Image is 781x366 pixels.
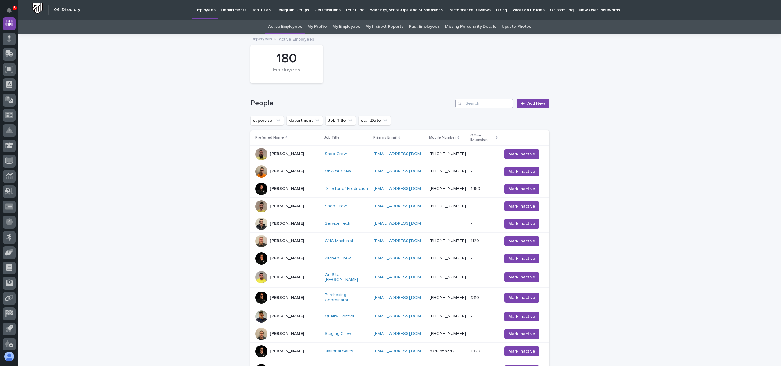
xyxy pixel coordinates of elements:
a: [EMAIL_ADDRESS][DOMAIN_NAME] [374,256,443,260]
a: [EMAIL_ADDRESS][DOMAIN_NAME] [374,239,443,243]
a: Past Employees [409,20,440,34]
p: - [471,313,473,319]
p: - [471,220,473,226]
a: [EMAIL_ADDRESS][DOMAIN_NAME] [374,295,443,300]
a: [PHONE_NUMBER] [430,275,466,279]
button: Notifications [3,4,16,16]
button: startDate [358,116,391,125]
span: Mark Inactive [508,221,535,227]
p: 1920 [471,347,482,354]
button: Mark Inactive [504,329,539,339]
a: On-Site Crew [325,169,351,174]
p: 6 [13,6,16,10]
button: supervisor [250,116,284,125]
span: Add New [527,101,545,106]
a: [PHONE_NUMBER] [430,152,466,156]
a: Update Photos [502,20,531,34]
tr: [PERSON_NAME]CNC Machinist [EMAIL_ADDRESS][DOMAIN_NAME] [PHONE_NUMBER]11201120 Mark Inactive [250,232,549,250]
p: Office Extension [470,132,495,143]
img: Workspace Logo [32,3,43,14]
a: Service Tech [325,221,350,226]
a: [PHONE_NUMBER] [430,187,466,191]
button: Mark Inactive [504,167,539,176]
a: Shop Crew [325,204,347,209]
span: Mark Inactive [508,313,535,320]
p: Mobile Number [429,134,456,141]
h1: People [250,99,453,108]
span: Mark Inactive [508,295,535,301]
p: [PERSON_NAME] [270,169,304,174]
a: 5748558342 [430,349,455,353]
a: My Profile [307,20,327,34]
a: Active Employees [268,20,302,34]
a: On-Site [PERSON_NAME] [325,272,369,283]
p: [PERSON_NAME] [270,238,304,244]
p: - [471,330,473,336]
button: Mark Inactive [504,293,539,303]
a: Shop Crew [325,151,347,157]
p: Preferred Name [255,134,284,141]
p: - [471,168,473,174]
button: users-avatar [3,350,16,363]
button: Mark Inactive [504,346,539,356]
a: Staging Crew [325,331,351,336]
tr: [PERSON_NAME]Shop Crew [EMAIL_ADDRESS][DOMAIN_NAME] [PHONE_NUMBER]-- Mark Inactive [250,197,549,215]
span: Mark Inactive [508,203,535,209]
a: [EMAIL_ADDRESS][DOMAIN_NAME] [374,221,443,226]
p: [PERSON_NAME] [270,256,304,261]
a: [PHONE_NUMBER] [430,239,466,243]
tr: [PERSON_NAME]On-Site [PERSON_NAME] [EMAIL_ADDRESS][DOMAIN_NAME] [PHONE_NUMBER]-- Mark Inactive [250,267,549,288]
span: Mark Inactive [508,151,535,157]
tr: [PERSON_NAME]Service Tech [EMAIL_ADDRESS][DOMAIN_NAME] -- Mark Inactive [250,215,549,232]
button: Mark Inactive [504,219,539,229]
a: [EMAIL_ADDRESS][DOMAIN_NAME] [374,187,443,191]
a: My Employees [332,20,360,34]
p: [PERSON_NAME] [270,331,304,336]
a: [PHONE_NUMBER] [430,256,466,260]
a: Employees [250,35,272,42]
tr: [PERSON_NAME]Kitchen Crew [EMAIL_ADDRESS][DOMAIN_NAME] [PHONE_NUMBER]-- Mark Inactive [250,250,549,267]
a: CNC Machinist [325,238,353,244]
div: Search [455,99,513,108]
a: [EMAIL_ADDRESS][DOMAIN_NAME] [374,204,443,208]
div: Employees [261,67,313,80]
p: - [471,255,473,261]
a: [EMAIL_ADDRESS][DOMAIN_NAME] [374,169,443,173]
p: [PERSON_NAME] [270,314,304,319]
button: Mark Inactive [504,312,539,321]
tr: [PERSON_NAME]Staging Crew [EMAIL_ADDRESS][DOMAIN_NAME] [PHONE_NUMBER]-- Mark Inactive [250,325,549,342]
a: [EMAIL_ADDRESS][DOMAIN_NAME] [374,332,443,336]
button: Mark Inactive [504,149,539,159]
p: 1310 [471,294,480,300]
p: - [471,150,473,157]
tr: [PERSON_NAME]Purchasing Coordinator [EMAIL_ADDRESS][DOMAIN_NAME] [PHONE_NUMBER]13101310 Mark Inac... [250,288,549,308]
button: Job Title [325,116,356,125]
tr: [PERSON_NAME]Shop Crew [EMAIL_ADDRESS][DOMAIN_NAME] [PHONE_NUMBER]-- Mark Inactive [250,145,549,163]
p: [PERSON_NAME] [270,275,304,280]
p: 1450 [471,185,482,191]
div: 180 [261,51,313,66]
a: Quality Control [325,314,354,319]
a: My Indirect Reports [365,20,403,34]
span: Mark Inactive [508,169,535,175]
button: Mark Inactive [504,254,539,263]
a: [EMAIL_ADDRESS][DOMAIN_NAME] [374,152,443,156]
a: [PHONE_NUMBER] [430,295,466,300]
a: [EMAIL_ADDRESS][DOMAIN_NAME] [374,349,443,353]
p: Primary Email [373,134,397,141]
button: Mark Inactive [504,201,539,211]
tr: [PERSON_NAME]Quality Control [EMAIL_ADDRESS][DOMAIN_NAME] [PHONE_NUMBER]-- Mark Inactive [250,308,549,325]
span: Mark Inactive [508,186,535,192]
button: Mark Inactive [504,184,539,194]
p: [PERSON_NAME] [270,349,304,354]
a: Director of Production [325,186,368,191]
p: [PERSON_NAME] [270,186,304,191]
a: Missing Personality Details [445,20,496,34]
a: [PHONE_NUMBER] [430,314,466,318]
tr: [PERSON_NAME]National Sales [EMAIL_ADDRESS][DOMAIN_NAME] 574855834219201920 Mark Inactive [250,342,549,360]
p: [PERSON_NAME] [270,295,304,300]
a: [PHONE_NUMBER] [430,332,466,336]
p: [PERSON_NAME] [270,151,304,157]
p: - [471,202,473,209]
tr: [PERSON_NAME]On-Site Crew [EMAIL_ADDRESS][DOMAIN_NAME] [PHONE_NUMBER]-- Mark Inactive [250,163,549,180]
